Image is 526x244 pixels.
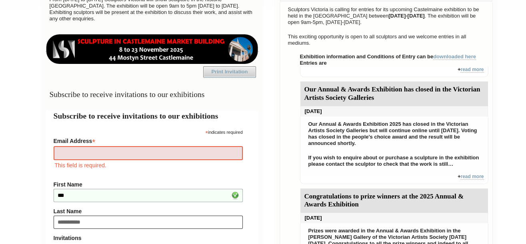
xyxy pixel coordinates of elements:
div: indicates required [54,128,243,135]
div: [DATE] [300,106,488,117]
h2: Subscribe to receive invitations to our exhibitions [54,110,251,122]
a: read more [460,174,484,180]
p: If you wish to enquire about or purchase a sculpture in the exhibition please contact the sculpto... [304,153,484,169]
a: Print Invitation [203,66,256,77]
label: First Name [54,181,243,188]
label: Email Address [54,135,243,145]
p: This exciting opportunity is open to all sculptors and we welcome entries in all mediums. [284,32,488,48]
p: Our Annual & Awards Exhibition 2025 has closed in the Victorian Artists Society Galleries but wil... [304,119,484,149]
div: [DATE] [300,213,488,223]
div: + [300,173,488,184]
p: Sculptors Victoria is calling for entries for its upcoming Castelmaine exhibition to be held in t... [284,4,488,28]
h3: Subscribe to receive invitations to our exhibitions [46,87,259,102]
strong: Invitations [54,235,243,241]
div: Congratulations to prize winners at the 2025 Annual & Awards Exhibition [300,188,488,213]
div: This field is required. [54,161,243,170]
strong: [DATE]-[DATE] [388,13,425,19]
strong: Exhibition information and Conditions of Entry can be [300,54,476,60]
a: downloaded here [433,54,476,60]
a: read more [460,67,484,73]
div: Our Annual & Awards Exhibition has closed in the Victorian Artists Society Galleries [300,81,488,106]
div: + [300,66,488,77]
img: castlemaine-ldrbd25v2.png [46,34,259,64]
label: Last Name [54,208,243,214]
